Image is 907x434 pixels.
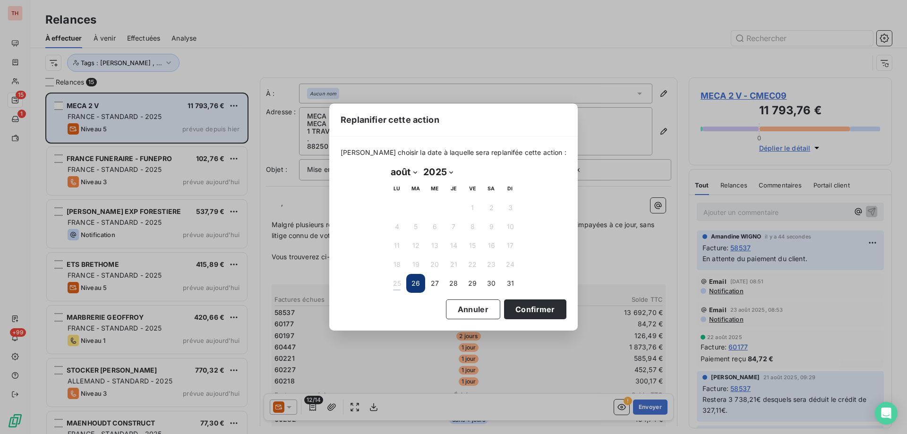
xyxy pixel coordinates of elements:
[463,179,482,198] th: vendredi
[387,179,406,198] th: lundi
[387,217,406,236] button: 4
[482,274,501,293] button: 30
[463,255,482,274] button: 22
[425,274,444,293] button: 27
[482,255,501,274] button: 23
[425,236,444,255] button: 13
[406,236,425,255] button: 12
[463,274,482,293] button: 29
[446,299,500,319] button: Annuler
[444,217,463,236] button: 7
[406,274,425,293] button: 26
[501,179,520,198] th: dimanche
[341,113,439,126] span: Replanifier cette action
[463,236,482,255] button: 15
[504,299,566,319] button: Confirmer
[387,236,406,255] button: 11
[482,198,501,217] button: 2
[406,255,425,274] button: 19
[501,236,520,255] button: 17
[501,198,520,217] button: 3
[425,217,444,236] button: 6
[341,148,566,157] span: [PERSON_NAME] choisir la date à laquelle sera replanifée cette action :
[501,217,520,236] button: 10
[501,274,520,293] button: 31
[444,255,463,274] button: 21
[387,255,406,274] button: 18
[425,255,444,274] button: 20
[482,179,501,198] th: samedi
[444,179,463,198] th: jeudi
[425,179,444,198] th: mercredi
[463,217,482,236] button: 8
[482,236,501,255] button: 16
[501,255,520,274] button: 24
[875,402,898,425] div: Open Intercom Messenger
[387,274,406,293] button: 25
[444,274,463,293] button: 28
[444,236,463,255] button: 14
[406,217,425,236] button: 5
[463,198,482,217] button: 1
[482,217,501,236] button: 9
[406,179,425,198] th: mardi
